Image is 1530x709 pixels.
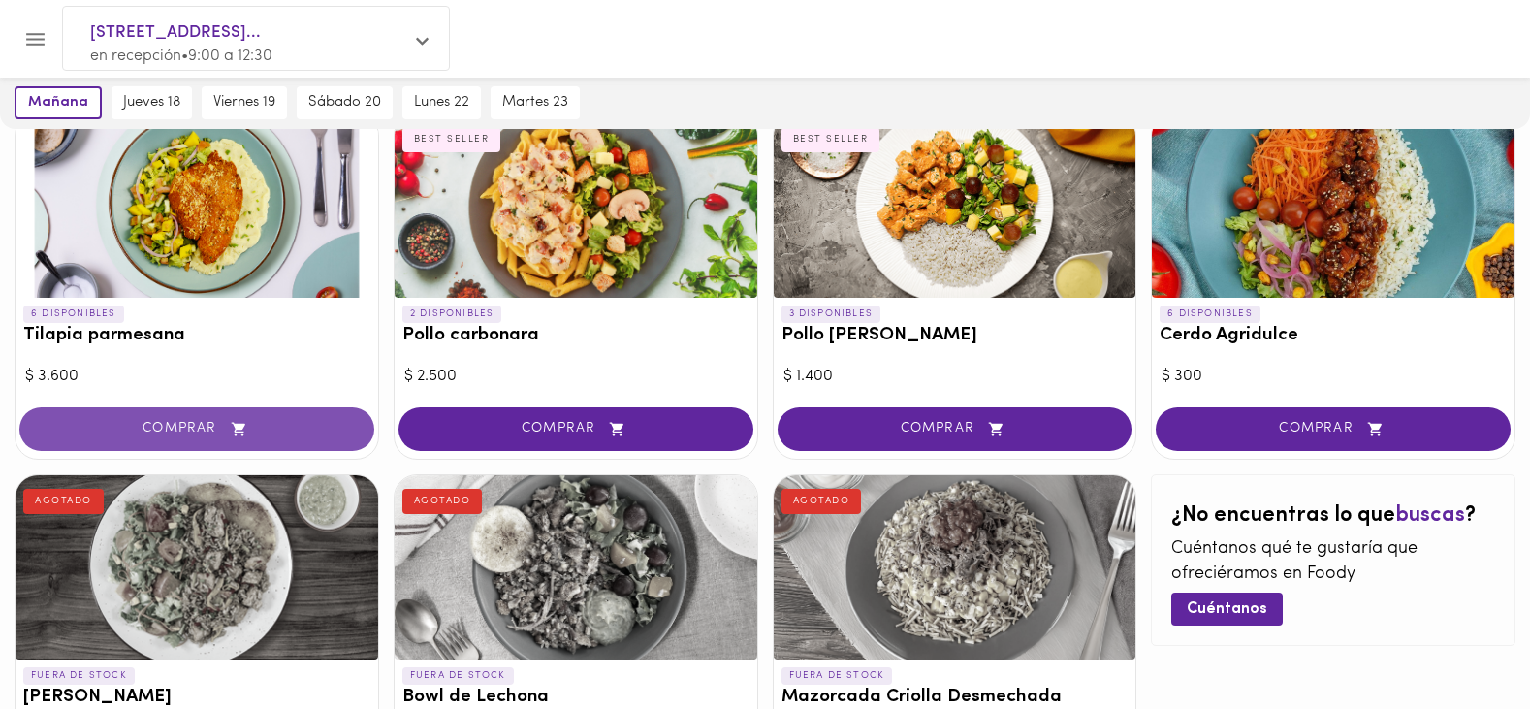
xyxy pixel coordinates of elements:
p: 6 DISPONIBLES [23,306,124,323]
button: jueves 18 [112,86,192,119]
div: Bowl de Lechona [395,475,757,660]
div: Pollo Tikka Massala [774,113,1136,298]
div: $ 300 [1162,366,1505,388]
button: sábado 20 [297,86,393,119]
p: 6 DISPONIBLES [1160,306,1260,323]
div: AGOTADO [402,489,483,514]
span: COMPRAR [423,421,729,437]
h3: Mazorcada Criolla Desmechada [781,688,1129,708]
div: $ 2.500 [404,366,748,388]
span: lunes 22 [414,94,469,112]
iframe: Messagebird Livechat Widget [1418,596,1511,690]
button: COMPRAR [398,407,753,451]
span: COMPRAR [802,421,1108,437]
div: BEST SELLER [402,127,501,152]
h3: Cerdo Agridulce [1160,326,1507,346]
span: viernes 19 [213,94,275,112]
p: Cuéntanos qué te gustaría que ofreciéramos en Foody [1171,537,1495,587]
button: COMPRAR [1156,407,1511,451]
button: mañana [15,86,102,119]
div: AGOTADO [781,489,862,514]
p: 2 DISPONIBLES [402,306,502,323]
span: jueves 18 [123,94,180,112]
span: Cuéntanos [1187,600,1267,619]
div: $ 1.400 [783,366,1127,388]
button: Cuéntanos [1171,593,1283,625]
div: Arroz chaufa [16,475,378,660]
h2: ¿No encuentras lo que ? [1171,504,1495,528]
span: COMPRAR [44,421,350,437]
button: lunes 22 [402,86,481,119]
div: Pollo carbonara [395,113,757,298]
span: buscas [1395,504,1465,527]
h3: Pollo carbonara [402,326,749,346]
div: Cerdo Agridulce [1152,113,1514,298]
p: 3 DISPONIBLES [781,306,881,323]
h3: Tilapia parmesana [23,326,370,346]
span: [STREET_ADDRESS]... [90,20,402,46]
div: BEST SELLER [781,127,880,152]
p: FUERA DE STOCK [781,667,893,685]
button: Menu [12,16,59,63]
h3: [PERSON_NAME] [23,688,370,708]
span: mañana [28,94,88,112]
button: viernes 19 [202,86,287,119]
p: FUERA DE STOCK [23,667,135,685]
button: martes 23 [491,86,580,119]
h3: Bowl de Lechona [402,688,749,708]
p: FUERA DE STOCK [402,667,514,685]
h3: Pollo [PERSON_NAME] [781,326,1129,346]
span: COMPRAR [1180,421,1486,437]
div: Tilapia parmesana [16,113,378,298]
span: martes 23 [502,94,568,112]
button: COMPRAR [19,407,374,451]
span: sábado 20 [308,94,381,112]
div: Mazorcada Criolla Desmechada [774,475,1136,660]
button: COMPRAR [778,407,1132,451]
div: AGOTADO [23,489,104,514]
div: $ 3.600 [25,366,368,388]
span: en recepción • 9:00 a 12:30 [90,48,272,64]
